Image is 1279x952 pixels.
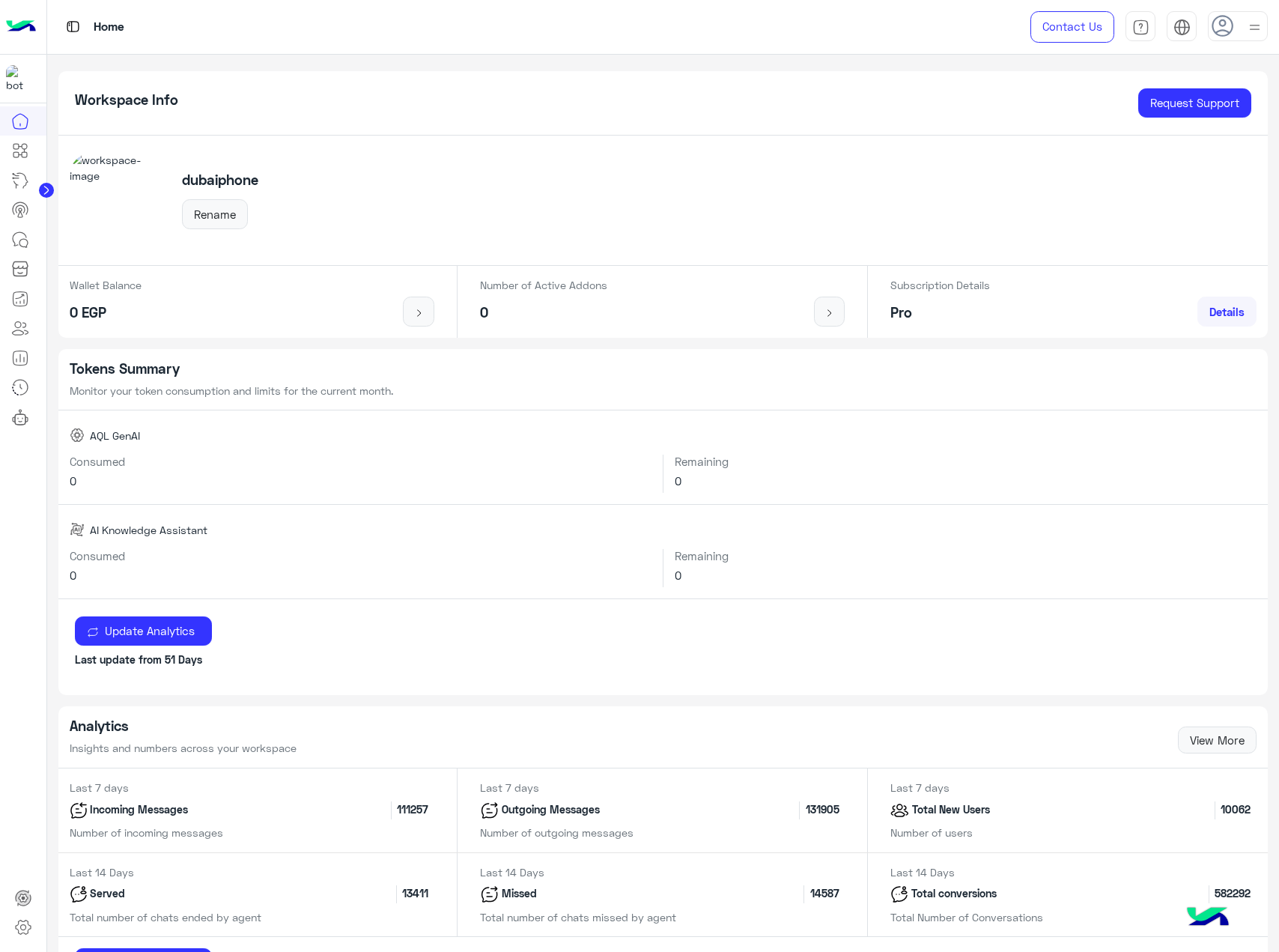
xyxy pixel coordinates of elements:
p: Total New Users [909,801,993,819]
span: 111257 [391,801,434,819]
span: AQL GenAI [90,428,140,443]
button: Update Analytics [75,616,212,646]
img: icon [890,885,908,903]
h5: Analytics [70,718,297,735]
span: Total number of chats ended by agent [58,911,273,924]
img: icon [410,307,428,319]
p: Total conversions [908,885,1000,903]
a: Details [1197,297,1257,327]
img: 1403182699927242 [6,65,33,92]
span: Last 14 Days [879,866,966,879]
p: Monitor your token consumption and limits for the current month. [70,383,1257,398]
img: icon [820,307,839,319]
img: hulul-logo.png [1182,892,1234,945]
h6: 0 [675,474,1257,488]
span: Last 14 Days [469,866,556,879]
span: Number of users [879,826,984,839]
span: Last 7 days [469,781,550,794]
h5: dubaiphone [182,172,258,189]
img: Logo [6,11,36,43]
img: AI Knowledge Assistant [70,522,85,537]
img: icon [70,885,88,903]
h5: Pro [890,304,990,321]
h6: Remaining [675,549,1257,563]
span: Details [1209,305,1245,318]
h6: Consumed [70,455,652,468]
h5: 0 EGP [70,304,142,321]
a: tab [1125,11,1155,43]
span: Update Analytics [99,624,200,637]
a: View More [1178,727,1257,754]
a: Contact Us [1030,11,1114,43]
span: Last 7 days [879,781,961,794]
img: update icon [87,626,99,638]
span: Total number of chats missed by agent [469,911,687,924]
a: Request Support [1138,88,1251,118]
span: 131905 [799,801,845,819]
img: icon [480,801,499,819]
span: Number of outgoing messages [469,826,645,839]
h5: Workspace Info [75,91,178,109]
span: 14587 [803,885,845,903]
button: Rename [182,199,248,229]
p: Number of Active Addons [480,277,607,293]
h5: 0 [480,304,607,321]
img: tab [64,17,82,36]
span: Last 14 Days [58,866,145,879]
p: Wallet Balance [70,277,142,293]
img: icon [70,801,88,819]
img: tab [1173,19,1191,36]
h6: 0 [70,474,652,488]
span: AI Knowledge Assistant [90,522,207,538]
h6: 0 [675,569,1257,582]
h6: Remaining [675,455,1257,468]
p: Served [88,885,129,903]
img: workspace-image [70,152,165,248]
span: 13411 [396,885,434,903]
img: icon [480,885,499,903]
span: 10062 [1215,801,1257,819]
p: Insights and numbers across your workspace [70,740,297,756]
h6: 0 [70,569,652,582]
img: AQL GenAI [70,428,85,443]
span: Number of incoming messages [58,826,234,839]
h5: Tokens Summary [70,360,1257,378]
p: Outgoing Messages [499,801,603,819]
img: icon [890,801,909,819]
span: Total Number of Conversations [879,911,1054,924]
span: 582292 [1209,885,1257,903]
img: tab [1132,19,1149,36]
p: Home [94,17,124,37]
p: Incoming Messages [88,801,192,819]
p: Last update from 51 Days [75,652,1251,667]
p: Missed [499,885,540,903]
h6: Consumed [70,549,652,563]
p: Subscription Details [890,277,990,293]
img: profile [1245,18,1264,37]
span: Last 7 days [58,781,140,794]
